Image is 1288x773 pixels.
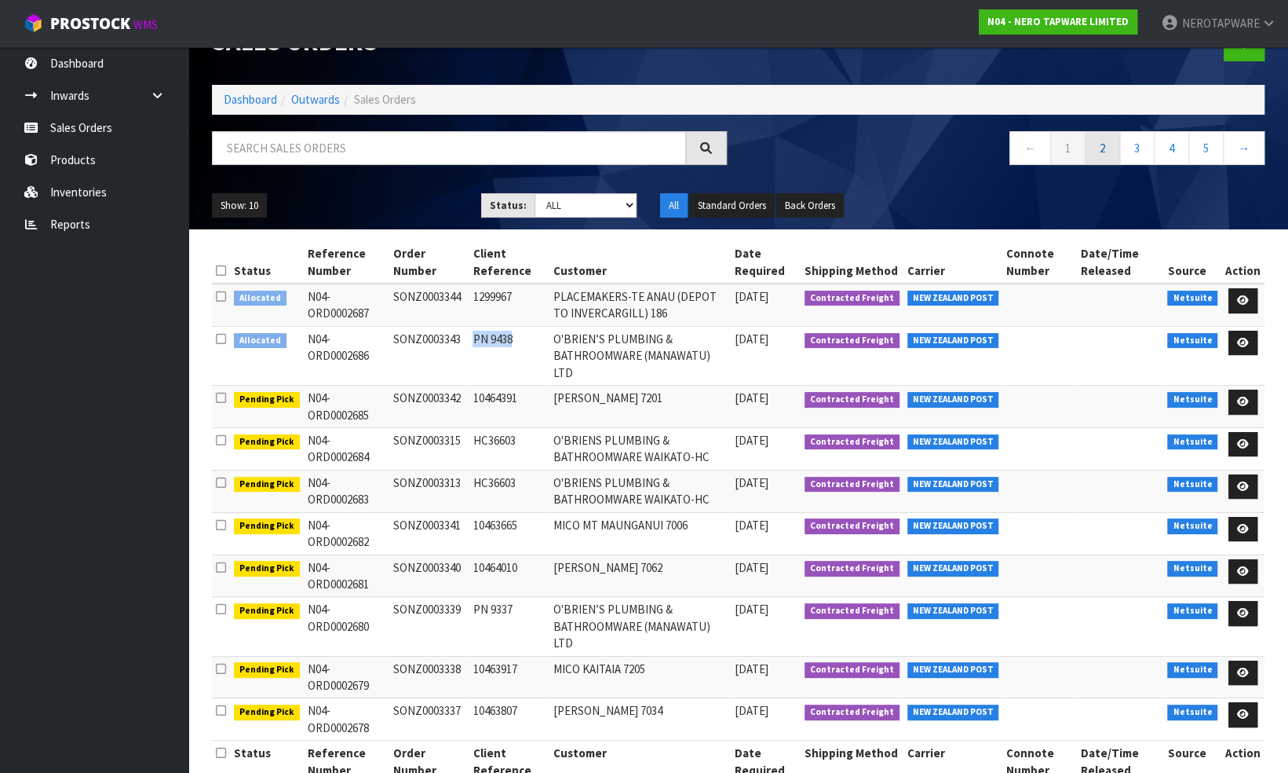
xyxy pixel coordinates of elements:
td: HC36603 [469,470,549,512]
span: Netsuite [1167,392,1217,408]
span: [DATE] [735,518,768,533]
span: Netsuite [1167,291,1217,306]
span: NEW ZEALAND POST [907,662,999,678]
span: ProStock [50,13,130,34]
a: 1 [1050,131,1085,165]
td: PLACEMAKERS-TE ANAU (DEPOT TO INVERCARGILL) 186 [549,284,732,326]
th: Source [1163,241,1221,284]
span: NEW ZEALAND POST [907,561,999,577]
td: N04-ORD0002687 [304,284,390,326]
td: O'BRIEN’S PLUMBING & BATHROOMWARE (MANAWATU) LTD [549,597,732,656]
span: Contracted Freight [805,392,899,408]
a: 4 [1154,131,1189,165]
td: SONZ0003315 [389,427,469,470]
td: 10464391 [469,386,549,428]
span: Pending Pick [234,705,300,720]
a: ← [1009,131,1051,165]
span: Netsuite [1167,333,1217,349]
a: 2 [1085,131,1120,165]
th: Connote Number [1002,241,1076,284]
th: Action [1221,241,1264,284]
td: 10464010 [469,555,549,597]
td: SONZ0003313 [389,470,469,512]
td: N04-ORD0002678 [304,698,390,741]
td: SONZ0003339 [389,597,469,656]
span: NEW ZEALAND POST [907,705,999,720]
td: O'BRIENS PLUMBING & BATHROOMWARE WAIKATO-HC [549,427,732,470]
td: 10463917 [469,656,549,698]
a: Outwards [291,92,340,107]
a: 5 [1188,131,1224,165]
span: NEW ZEALAND POST [907,392,999,408]
span: Netsuite [1167,705,1217,720]
th: Client Reference [469,241,549,284]
span: [DATE] [735,661,768,676]
span: NEW ZEALAND POST [907,333,999,349]
td: N04-ORD0002686 [304,326,390,385]
span: Allocated [234,333,286,349]
span: Pending Pick [234,434,300,450]
a: Dashboard [224,92,277,107]
span: Contracted Freight [805,662,899,678]
span: Pending Pick [234,518,300,534]
span: [DATE] [735,289,768,304]
span: Netsuite [1167,518,1217,534]
span: Contracted Freight [805,603,899,619]
td: N04-ORD0002679 [304,656,390,698]
span: Pending Pick [234,662,300,678]
td: N04-ORD0002685 [304,386,390,428]
span: NEW ZEALAND POST [907,434,999,450]
th: Reference Number [304,241,390,284]
span: [DATE] [735,332,768,346]
span: Netsuite [1167,477,1217,493]
span: Sales Orders [354,92,416,107]
td: SONZ0003340 [389,555,469,597]
td: 10463665 [469,512,549,555]
td: SONZ0003343 [389,326,469,385]
td: N04-ORD0002680 [304,597,390,656]
span: Pending Pick [234,561,300,577]
button: All [660,193,688,218]
td: MICO KAITAIA 7205 [549,656,732,698]
td: 1299967 [469,284,549,326]
td: N04-ORD0002684 [304,427,390,470]
strong: Status: [490,199,527,212]
span: Contracted Freight [805,434,899,450]
span: Pending Pick [234,603,300,619]
td: N04-ORD0002683 [304,470,390,512]
td: O'BRIENS PLUMBING & BATHROOMWARE WAIKATO-HC [549,470,732,512]
td: [PERSON_NAME] 7034 [549,698,732,741]
nav: Page navigation [750,131,1265,170]
span: Netsuite [1167,603,1217,619]
span: Contracted Freight [805,477,899,493]
button: Show: 10 [212,193,267,218]
h1: Sales Orders [212,27,727,56]
td: [PERSON_NAME] 7201 [549,386,732,428]
td: MICO MT MAUNGANUI 7006 [549,512,732,555]
th: Customer [549,241,732,284]
span: Netsuite [1167,434,1217,450]
a: 3 [1119,131,1155,165]
span: [DATE] [735,602,768,617]
th: Order Number [389,241,469,284]
td: N04-ORD0002682 [304,512,390,555]
td: HC36603 [469,427,549,470]
td: 10463807 [469,698,549,741]
span: NEROTAPWARE [1181,16,1259,31]
td: SONZ0003341 [389,512,469,555]
span: Contracted Freight [805,705,899,720]
td: SONZ0003344 [389,284,469,326]
span: [DATE] [735,475,768,490]
td: O'BRIEN’S PLUMBING & BATHROOMWARE (MANAWATU) LTD [549,326,732,385]
td: PN 9337 [469,597,549,656]
button: Standard Orders [689,193,775,218]
td: SONZ0003342 [389,386,469,428]
span: Contracted Freight [805,333,899,349]
span: Contracted Freight [805,518,899,534]
td: SONZ0003338 [389,656,469,698]
span: Contracted Freight [805,561,899,577]
span: NEW ZEALAND POST [907,603,999,619]
span: Pending Pick [234,392,300,408]
a: → [1223,131,1264,165]
span: NEW ZEALAND POST [907,291,999,306]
